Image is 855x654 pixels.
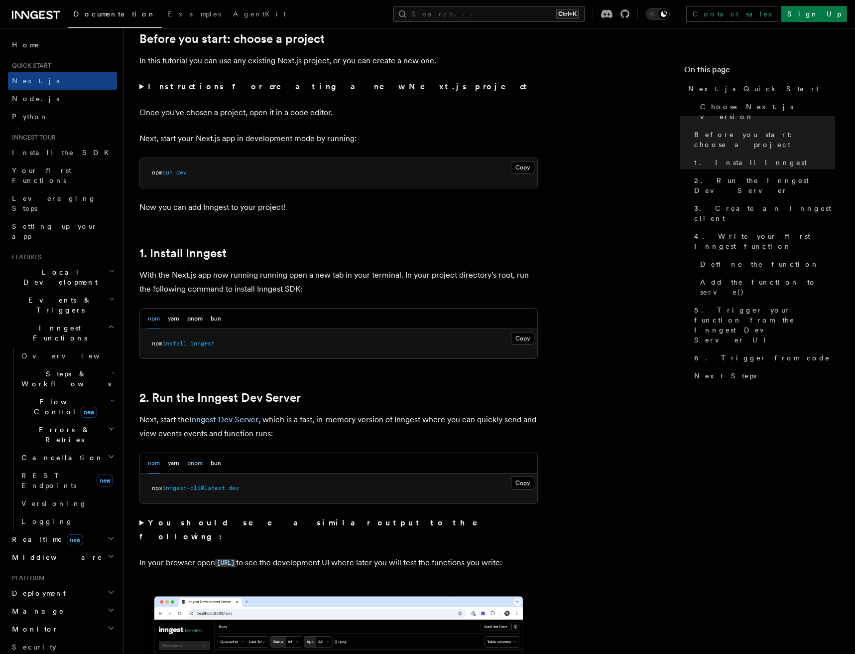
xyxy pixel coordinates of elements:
[690,199,835,227] a: 3. Create an Inngest client
[211,453,221,474] button: bun
[12,149,115,157] span: Install the SDK
[162,3,227,27] a: Examples
[21,517,73,525] span: Logging
[12,222,98,240] span: Setting up your app
[781,6,847,22] a: Sign Up
[97,475,113,487] span: new
[215,559,236,567] code: [URL]
[139,132,538,146] p: Next, start your Next.js app in development mode by running:
[8,267,109,287] span: Local Development
[688,84,819,94] span: Next.js Quick Start
[690,227,835,255] a: 4. Write your first Inngest function
[511,477,534,490] button: Copy
[139,518,491,541] strong: You should see a similar output to the following:
[8,319,117,347] button: Inngest Functions
[696,255,835,273] a: Define the function
[8,530,117,548] button: Realtimenew
[8,263,117,291] button: Local Development
[694,305,835,345] span: 5. Trigger your function from the Inngest Dev Server UI
[190,340,215,347] span: inngest
[67,534,83,545] span: new
[12,113,48,121] span: Python
[696,98,835,126] a: Choose Next.js version
[17,449,117,467] button: Cancellation
[690,126,835,154] a: Before you start: choose a project
[152,340,162,347] span: npm
[139,391,301,405] a: 2. Run the Inngest Dev Server
[148,82,531,91] strong: Instructions for creating a new Next.js project
[17,369,111,389] span: Steps & Workflows
[690,171,835,199] a: 2. Run the Inngest Dev Server
[21,499,87,507] span: Versioning
[211,309,221,329] button: bun
[8,72,117,90] a: Next.js
[215,558,236,567] a: [URL]
[690,301,835,349] a: 5. Trigger your function from the Inngest Dev Server UI
[152,485,162,491] span: npx
[8,534,83,544] span: Realtime
[17,421,117,449] button: Errors & Retries
[148,309,160,329] button: npm
[694,203,835,223] span: 3. Create an Inngest client
[8,253,41,261] span: Features
[696,273,835,301] a: Add the function to serve()
[139,200,538,214] p: Now you can add Inngest to your project!
[162,169,173,176] span: run
[12,40,40,50] span: Home
[556,9,579,19] kbd: Ctrl+K
[139,516,538,544] summary: You should see a similar output to the following:
[8,548,117,566] button: Middleware
[8,584,117,602] button: Deployment
[17,365,117,393] button: Steps & Workflows
[511,332,534,345] button: Copy
[686,6,777,22] a: Contact sales
[74,10,156,18] span: Documentation
[8,606,64,616] span: Manage
[17,467,117,494] a: REST Endpointsnew
[187,453,203,474] button: pnpm
[229,485,239,491] span: dev
[694,158,807,167] span: 1. Install Inngest
[17,393,117,421] button: Flow Controlnew
[168,453,179,474] button: yarn
[148,453,160,474] button: npm
[694,231,835,251] span: 4. Write your first Inngest function
[139,246,227,260] a: 1. Install Inngest
[162,485,225,491] span: inngest-cli@latest
[17,347,117,365] a: Overview
[694,130,835,150] span: Before you start: choose a project
[168,10,221,18] span: Examples
[8,588,66,598] span: Deployment
[139,80,538,94] summary: Instructions for creating a new Next.js project
[694,175,835,195] span: 2. Run the Inngest Dev Server
[8,574,45,582] span: Platform
[8,134,56,142] span: Inngest tour
[8,291,117,319] button: Events & Triggers
[8,144,117,162] a: Install the SDK
[12,643,56,651] span: Security
[139,54,538,68] p: In this tutorial you can use any existing Next.js project, or you can create a new one.
[17,512,117,530] a: Logging
[690,367,835,385] a: Next Steps
[700,259,819,269] span: Define the function
[8,552,103,562] span: Middleware
[139,556,538,570] p: In your browser open to see the development UI where later you will test the functions you write:
[8,108,117,126] a: Python
[8,347,117,530] div: Inngest Functions
[162,340,187,347] span: install
[233,10,286,18] span: AgentKit
[139,106,538,120] p: Once you've chosen a project, open it in a code editor.
[8,90,117,108] a: Node.js
[684,64,835,80] h4: On this page
[21,472,76,490] span: REST Endpoints
[684,80,835,98] a: Next.js Quick Start
[17,425,108,445] span: Errors & Retries
[8,295,109,315] span: Events & Triggers
[694,353,830,363] span: 6. Trigger from code
[176,169,187,176] span: dev
[187,309,203,329] button: pnpm
[227,3,292,27] a: AgentKit
[12,166,71,184] span: Your first Functions
[511,161,534,174] button: Copy
[8,189,117,217] a: Leveraging Steps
